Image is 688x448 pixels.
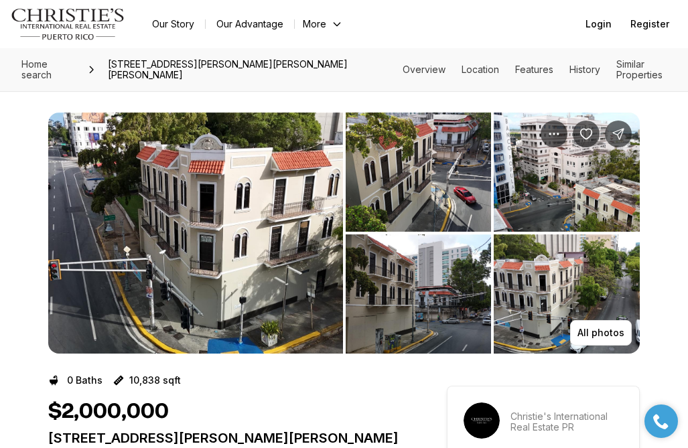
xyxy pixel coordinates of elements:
[630,19,669,29] span: Register
[541,121,567,147] button: Property options
[573,121,600,147] button: Save Property: 328 AVENIDA PONCE DE LEÓN AVE
[569,64,600,75] a: Skip to: History
[295,15,351,33] button: More
[570,320,632,346] button: All photos
[102,54,403,86] span: [STREET_ADDRESS][PERSON_NAME][PERSON_NAME][PERSON_NAME]
[586,19,612,29] span: Login
[16,54,81,86] a: Home search
[48,113,343,354] li: 1 of 3
[515,64,553,75] a: Skip to: Features
[21,58,52,80] span: Home search
[403,64,445,75] a: Skip to: Overview
[577,11,620,38] button: Login
[616,58,663,80] a: Skip to: Similar Properties
[206,15,294,33] a: Our Advantage
[577,327,624,338] p: All photos
[510,411,623,433] p: Christie's International Real Estate PR
[346,113,492,232] button: View image gallery
[129,375,181,386] p: 10,838 sqft
[605,121,632,147] button: Share Property: 328 AVENIDA PONCE DE LEÓN AVE
[11,8,125,40] img: logo
[494,234,640,354] button: View image gallery
[346,113,640,354] li: 2 of 3
[346,234,492,354] button: View image gallery
[48,113,640,354] div: Listing Photos
[494,113,640,232] button: View image gallery
[48,399,169,425] h1: $2,000,000
[403,59,672,80] nav: Page section menu
[67,375,102,386] p: 0 Baths
[622,11,677,38] button: Register
[141,15,205,33] a: Our Story
[48,113,343,354] button: View image gallery
[462,64,499,75] a: Skip to: Location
